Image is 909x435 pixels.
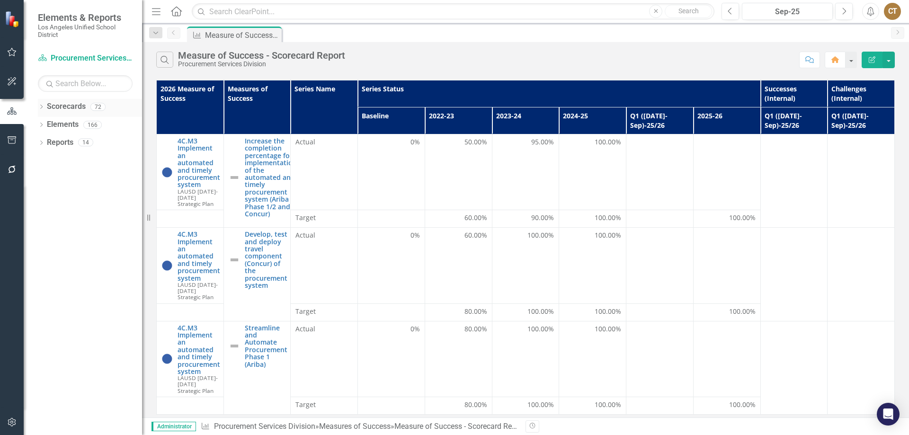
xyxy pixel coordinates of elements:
[595,137,621,147] span: 100.00%
[161,167,173,178] img: At or Above Plan
[295,231,353,240] span: Actual
[464,231,487,240] span: 60.00%
[464,324,487,334] span: 80.00%
[742,3,833,20] button: Sep-25
[291,228,358,303] td: Double-Click to Edit
[527,324,554,334] span: 100.00%
[229,254,240,266] img: Not Defined
[178,50,345,61] div: Measure of Success - Scorecard Report
[626,210,694,228] td: Double-Click to Edit
[291,303,358,321] td: Double-Click to Edit
[178,187,218,207] span: LAUSD [DATE]-[DATE] Strategic Plan
[178,137,220,188] a: 4C.M3 Implement an automated and timely procurement system
[595,324,621,334] span: 100.00%
[693,303,760,321] td: Double-Click to Edit
[78,139,93,147] div: 14
[291,321,358,397] td: Double-Click to Edit
[410,231,420,240] span: 0%
[531,137,554,147] span: 95.00%
[291,397,358,414] td: Double-Click to Edit
[47,101,86,112] a: Scorecards
[291,134,358,210] td: Double-Click to Edit
[729,213,756,222] span: 100.00%
[693,228,760,303] td: Double-Click to Edit
[38,53,133,64] a: Procurement Services Division
[626,134,694,210] td: Double-Click to Edit
[358,134,425,210] td: Double-Click to Edit
[559,321,626,397] td: Double-Click to Edit
[729,307,756,316] span: 100.00%
[884,3,901,20] button: CT
[295,213,353,222] span: Target
[205,29,279,41] div: Measure of Success - Scorecard Report
[559,397,626,414] td: Double-Click to Edit
[492,397,559,414] td: Double-Click to Edit
[492,134,559,210] td: Double-Click to Edit
[291,210,358,228] td: Double-Click to Edit
[178,61,345,68] div: Procurement Services Division
[83,121,102,129] div: 166
[178,324,220,375] a: 4C.M3 Implement an automated and timely procurement system
[157,228,224,303] td: Double-Click to Edit Right Click for Context Menu
[5,11,21,27] img: ClearPoint Strategy
[595,307,621,316] span: 100.00%
[178,281,218,301] span: LAUSD [DATE]-[DATE] Strategic Plan
[358,397,425,414] td: Double-Click to Edit
[527,400,554,409] span: 100.00%
[559,228,626,303] td: Double-Click to Edit
[693,397,760,414] td: Double-Click to Edit
[229,340,240,352] img: Not Defined
[223,134,291,228] td: Double-Click to Edit Right Click for Context Menu
[595,400,621,409] span: 100.00%
[828,228,895,321] td: Double-Click to Edit
[295,137,353,147] span: Actual
[201,421,518,432] div: » »
[223,228,291,321] td: Double-Click to Edit Right Click for Context Menu
[295,324,353,334] span: Actual
[729,400,756,409] span: 100.00%
[38,12,133,23] span: Elements & Reports
[295,307,353,316] span: Target
[527,231,554,240] span: 100.00%
[425,134,492,210] td: Double-Click to Edit
[828,321,895,414] td: Double-Click to Edit
[760,228,828,321] td: Double-Click to Edit
[245,324,287,368] a: Streamline and Automate Procurement Phase 1 (Ariba)
[358,321,425,397] td: Double-Click to Edit
[358,228,425,303] td: Double-Click to Edit
[38,23,133,39] small: Los Angeles Unified School District
[157,321,224,397] td: Double-Click to Edit Right Click for Context Menu
[492,228,559,303] td: Double-Click to Edit
[425,321,492,397] td: Double-Click to Edit
[492,303,559,321] td: Double-Click to Edit
[595,231,621,240] span: 100.00%
[559,210,626,228] td: Double-Click to Edit
[693,134,760,210] td: Double-Click to Edit
[319,422,391,431] a: Measures of Success
[295,400,353,409] span: Target
[626,228,694,303] td: Double-Click to Edit
[214,422,315,431] a: Procurement Services Division
[828,134,895,228] td: Double-Click to Edit
[559,303,626,321] td: Double-Click to Edit
[425,228,492,303] td: Double-Click to Edit
[161,260,173,271] img: At or Above Plan
[47,137,73,148] a: Reports
[394,422,525,431] div: Measure of Success - Scorecard Report
[245,231,287,289] a: Develop, test and deploy travel component (Concur) of the procurement system
[47,119,79,130] a: Elements
[464,213,487,222] span: 60.00%
[151,422,196,431] span: Administrator
[559,134,626,210] td: Double-Click to Edit
[223,321,291,414] td: Double-Click to Edit Right Click for Context Menu
[760,134,828,228] td: Double-Click to Edit
[626,303,694,321] td: Double-Click to Edit
[665,5,712,18] button: Search
[626,321,694,397] td: Double-Click to Edit
[410,137,420,147] span: 0%
[877,403,900,426] div: Open Intercom Messenger
[425,303,492,321] td: Double-Click to Edit
[745,6,829,18] div: Sep-25
[157,134,224,210] td: Double-Click to Edit Right Click for Context Menu
[90,103,106,111] div: 72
